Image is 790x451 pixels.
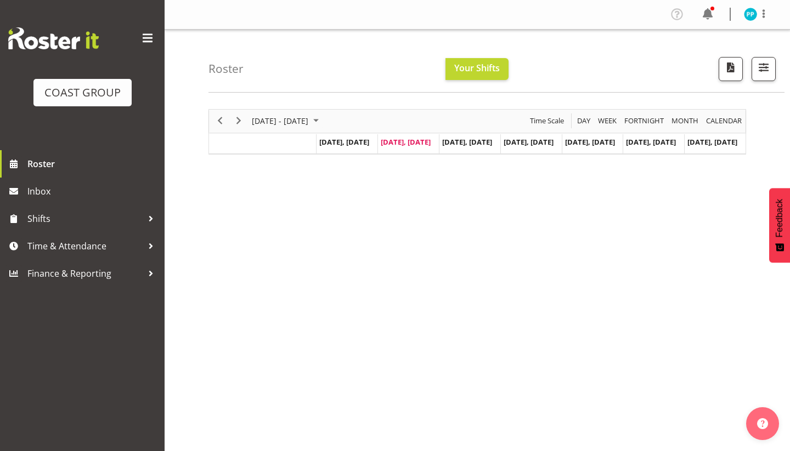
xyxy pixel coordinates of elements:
div: COAST GROUP [44,84,121,101]
span: Week [597,114,618,128]
span: [DATE], [DATE] [442,137,492,147]
button: Your Shifts [445,58,509,80]
button: Timeline Day [575,114,592,128]
button: Next [232,114,246,128]
button: Time Scale [528,114,566,128]
div: Timeline Week of October 7, 2025 [208,109,746,155]
span: Roster [27,156,159,172]
span: Day [576,114,591,128]
span: [DATE], [DATE] [381,137,431,147]
span: Finance & Reporting [27,265,143,282]
img: Rosterit website logo [8,27,99,49]
div: next period [229,110,248,133]
span: [DATE], [DATE] [626,137,676,147]
h4: Roster [208,62,244,75]
span: [DATE], [DATE] [565,137,615,147]
span: Time & Attendance [27,238,143,254]
div: October 06 - 12, 2025 [248,110,325,133]
span: Shifts [27,210,143,227]
div: previous period [211,110,229,133]
button: Timeline Month [670,114,701,128]
span: calendar [705,114,743,128]
span: [DATE] - [DATE] [251,114,309,128]
button: Previous [213,114,228,128]
button: Download a PDF of the roster according to the set date range. [719,57,743,81]
span: Fortnight [623,114,665,128]
span: Inbox [27,183,159,199]
span: Time Scale [529,114,565,128]
span: [DATE], [DATE] [687,137,737,147]
span: [DATE], [DATE] [504,137,554,147]
button: October 2025 [250,114,324,128]
img: panuwitch-pongsanusorn8681.jpg [744,8,757,21]
button: Month [704,114,744,128]
button: Timeline Week [596,114,619,128]
span: Feedback [775,199,785,237]
span: [DATE], [DATE] [319,137,369,147]
button: Feedback - Show survey [769,188,790,262]
button: Fortnight [623,114,666,128]
button: Filter Shifts [752,57,776,81]
img: help-xxl-2.png [757,418,768,429]
span: Your Shifts [454,62,500,74]
span: Month [670,114,699,128]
